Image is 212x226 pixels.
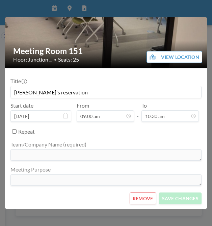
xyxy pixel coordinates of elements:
[10,78,26,85] label: Title
[58,56,79,63] span: Seats: 25
[54,57,56,62] span: •
[10,141,86,148] label: Team/Company Name (required)
[11,86,201,98] input: (No title)
[130,193,156,204] button: REMOVE
[137,105,139,119] span: -
[18,128,35,135] label: Repeat
[147,51,202,63] button: VIEW LOCATION
[10,102,33,109] label: Start date
[77,102,89,109] label: From
[13,56,52,63] span: Floor: Junction ...
[10,166,51,173] label: Meeting Purpose
[159,193,202,204] button: SAVE CHANGES
[13,46,200,56] h2: Meeting Room 151
[141,102,147,109] label: To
